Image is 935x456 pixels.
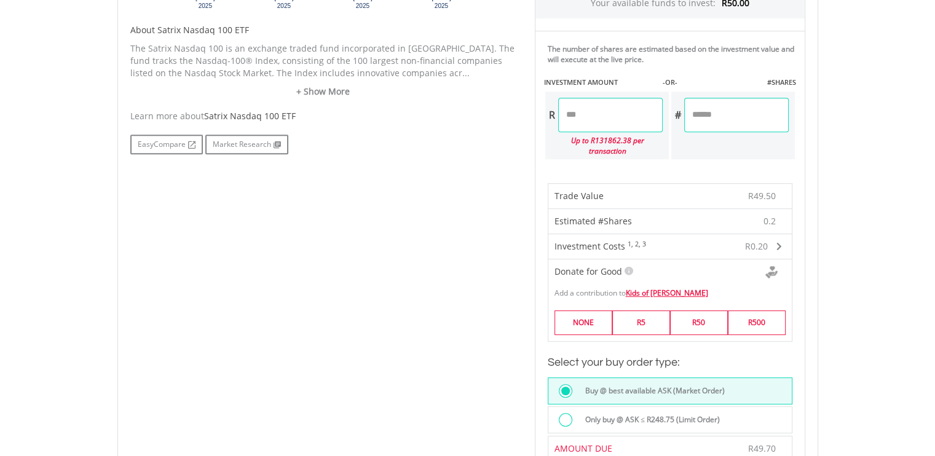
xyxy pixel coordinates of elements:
[748,190,776,202] span: R49.50
[765,266,778,278] img: Donte For Good
[130,85,516,98] a: + Show More
[554,442,612,454] span: AMOUNT DUE
[130,24,516,36] h5: About Satrix Nasdaq 100 ETF
[130,135,203,154] a: EasyCompare
[554,190,604,202] span: Trade Value
[745,240,768,252] span: R0.20
[626,288,708,298] a: Kids of [PERSON_NAME]
[578,413,720,427] label: Only buy @ ASK ≤ R248.75 (Limit Order)
[748,442,776,454] span: R49.70
[578,384,725,398] label: Buy @ best available ASK (Market Order)
[544,77,618,87] label: INVESTMENT AMOUNT
[554,215,632,227] span: Estimated #Shares
[548,281,792,298] div: Add a contribution to
[767,77,795,87] label: #SHARES
[628,240,646,248] sup: 1, 2, 3
[130,110,516,122] div: Learn more about
[728,310,786,334] label: R500
[554,240,625,252] span: Investment Costs
[554,265,622,277] span: Donate for Good
[548,44,800,65] div: The number of shares are estimated based on the investment value and will execute at the live price.
[205,135,288,154] a: Market Research
[545,98,558,132] div: R
[662,77,677,87] label: -OR-
[548,354,792,371] h3: Select your buy order type:
[130,42,516,79] p: The Satrix Nasdaq 100 is an exchange traded fund incorporated in [GEOGRAPHIC_DATA]. The fund trac...
[612,310,670,334] label: R5
[670,310,728,334] label: R50
[763,215,776,227] span: 0.2
[545,132,663,159] div: Up to R131862.38 per transaction
[204,110,296,122] span: Satrix Nasdaq 100 ETF
[671,98,684,132] div: #
[554,310,612,334] label: NONE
